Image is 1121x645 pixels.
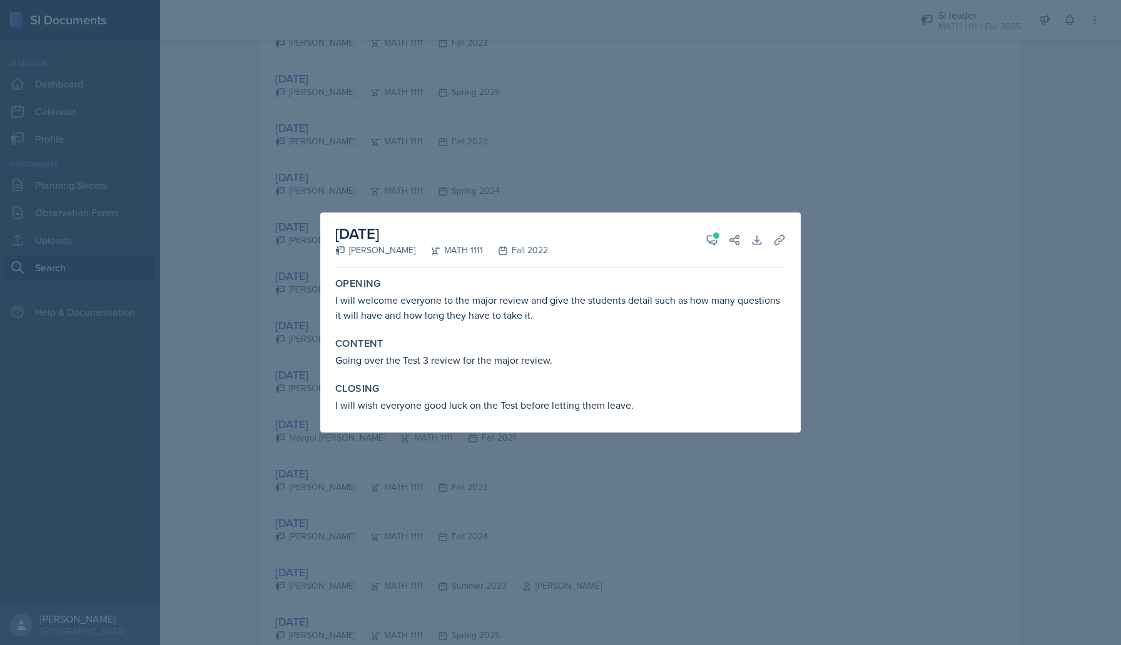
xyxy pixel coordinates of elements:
h2: [DATE] [335,222,548,245]
label: Content [335,337,383,350]
div: MATH 1111 [415,244,483,257]
label: Opening [335,277,381,290]
div: [PERSON_NAME] [335,244,415,257]
label: Closing [335,382,380,395]
p: Going over the Test 3 review for the major review. [335,352,786,367]
div: Fall 2022 [483,244,548,257]
p: I will welcome everyone to the major review and give the students detail such as how many questio... [335,292,786,322]
p: I will wish everyone good luck on the Test before letting them leave. [335,397,786,412]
